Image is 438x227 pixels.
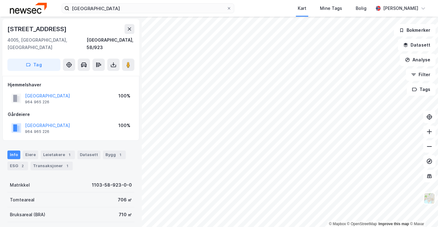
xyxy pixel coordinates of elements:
button: Tag [7,59,60,71]
div: Kart [298,5,306,12]
div: 964 965 226 [25,129,49,134]
img: Z [424,192,435,204]
a: OpenStreetMap [347,222,377,226]
div: Tomteareal [10,196,35,204]
div: 4005, [GEOGRAPHIC_DATA], [GEOGRAPHIC_DATA] [7,36,87,51]
div: Bygg [103,151,126,159]
input: Søk på adresse, matrikkel, gårdeiere, leietakere eller personer [69,4,227,13]
img: newsec-logo.f6e21ccffca1b3a03d2d.png [10,3,47,14]
div: 100% [118,122,130,129]
div: 100% [118,92,130,100]
a: Mapbox [329,222,346,226]
div: [PERSON_NAME] [383,5,418,12]
div: 710 ㎡ [119,211,132,218]
a: Improve this map [379,222,409,226]
button: Filter [406,68,436,81]
iframe: Chat Widget [407,197,438,227]
button: Datasett [398,39,436,51]
div: Mine Tags [320,5,342,12]
div: 2 [19,163,26,169]
div: Info [7,151,20,159]
div: Datasett [77,151,100,159]
div: [GEOGRAPHIC_DATA], 58/923 [87,36,134,51]
button: Analyse [400,54,436,66]
button: Tags [407,83,436,96]
div: ESG [7,162,28,170]
div: 706 ㎡ [118,196,132,204]
button: Bokmerker [394,24,436,36]
div: Hjemmelshaver [8,81,134,89]
div: [STREET_ADDRESS] [7,24,68,34]
div: Transaksjoner [31,162,73,170]
div: Eiere [23,151,38,159]
div: Leietakere [41,151,75,159]
div: 1103-58-923-0-0 [92,181,132,189]
div: 1 [64,163,70,169]
div: Bolig [356,5,366,12]
div: 1 [117,152,123,158]
div: 1 [66,152,72,158]
div: 964 965 226 [25,100,49,105]
div: Matrikkel [10,181,30,189]
div: Kontrollprogram for chat [407,197,438,227]
div: Gårdeiere [8,111,134,118]
div: Bruksareal (BRA) [10,211,45,218]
